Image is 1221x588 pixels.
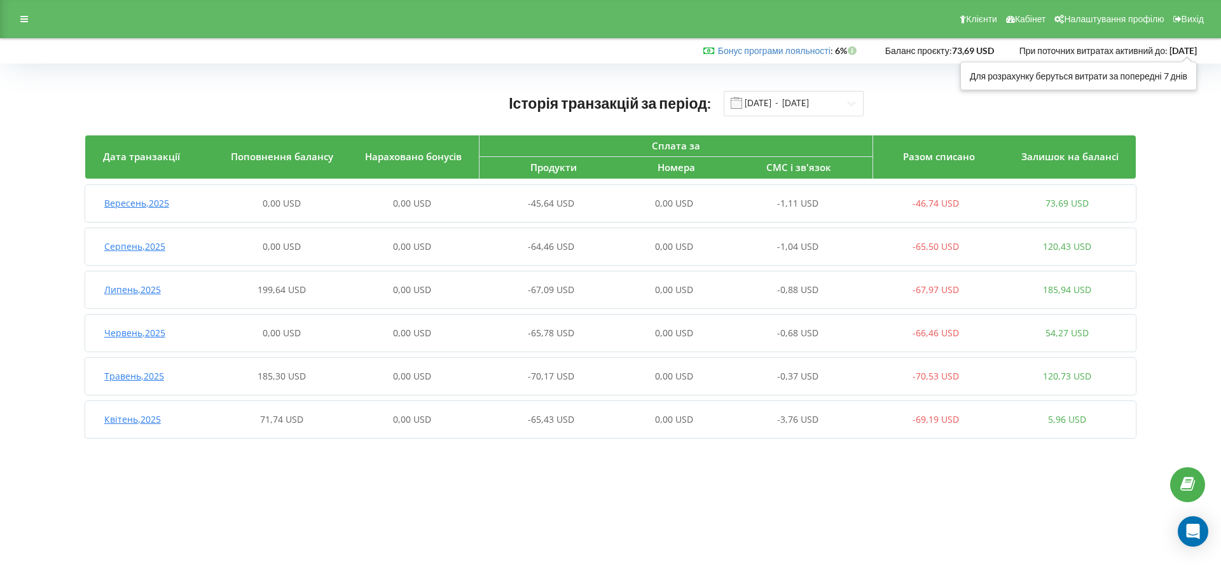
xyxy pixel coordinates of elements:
[528,240,574,252] span: -64,46 USD
[1169,45,1197,56] strong: [DATE]
[1178,516,1208,547] div: Open Intercom Messenger
[258,284,306,296] span: 199,64 USD
[655,284,693,296] span: 0,00 USD
[718,45,833,56] span: :
[103,150,180,163] span: Дата транзакції
[913,284,959,296] span: -67,97 USD
[777,370,818,382] span: -0,37 USD
[393,240,431,252] span: 0,00 USD
[1015,14,1046,24] span: Кабінет
[365,150,462,163] span: Нараховано бонусів
[835,45,860,56] strong: 6%
[1045,197,1089,209] span: 73,69 USD
[528,197,574,209] span: -45,64 USD
[885,45,952,56] span: Баланс проєкту:
[655,240,693,252] span: 0,00 USD
[231,150,333,163] span: Поповнення балансу
[509,94,711,112] span: Історія транзакцій за період:
[913,413,959,425] span: -69,19 USD
[263,197,301,209] span: 0,00 USD
[903,150,975,163] span: Разом списано
[913,327,959,339] span: -66,46 USD
[393,327,431,339] span: 0,00 USD
[1045,327,1089,339] span: 54,27 USD
[777,240,818,252] span: -1,04 USD
[104,413,161,425] span: Квітень , 2025
[393,370,431,382] span: 0,00 USD
[393,197,431,209] span: 0,00 USD
[1019,45,1168,56] span: При поточних витратах активний до:
[1043,370,1091,382] span: 120,73 USD
[528,413,574,425] span: -65,43 USD
[258,370,306,382] span: 185,30 USD
[777,284,818,296] span: -0,88 USD
[104,370,164,382] span: Травень , 2025
[1043,240,1091,252] span: 120,43 USD
[263,327,301,339] span: 0,00 USD
[913,197,959,209] span: -46,74 USD
[393,284,431,296] span: 0,00 USD
[263,240,301,252] span: 0,00 USD
[655,370,693,382] span: 0,00 USD
[766,161,831,174] span: СМС і зв'язок
[393,413,431,425] span: 0,00 USD
[528,370,574,382] span: -70,17 USD
[655,413,693,425] span: 0,00 USD
[1021,150,1119,163] span: Залишок на балансі
[1043,284,1091,296] span: 185,94 USD
[913,370,959,382] span: -70,53 USD
[104,284,161,296] span: Липень , 2025
[777,413,818,425] span: -3,76 USD
[966,14,997,24] span: Клієнти
[952,45,994,56] strong: 73,69 USD
[530,161,577,174] span: Продукти
[913,240,959,252] span: -65,50 USD
[718,45,831,56] a: Бонус програми лояльності
[652,139,700,152] span: Сплата за
[655,327,693,339] span: 0,00 USD
[104,197,169,209] span: Вересень , 2025
[1048,413,1086,425] span: 5,96 USD
[777,197,818,209] span: -1,11 USD
[528,284,574,296] span: -67,09 USD
[104,327,165,339] span: Червень , 2025
[655,197,693,209] span: 0,00 USD
[528,327,574,339] span: -65,78 USD
[658,161,695,174] span: Номера
[1064,14,1164,24] span: Налаштування профілю
[104,240,165,252] span: Серпень , 2025
[1182,14,1204,24] span: Вихід
[260,413,303,425] span: 71,74 USD
[777,327,818,339] span: -0,68 USD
